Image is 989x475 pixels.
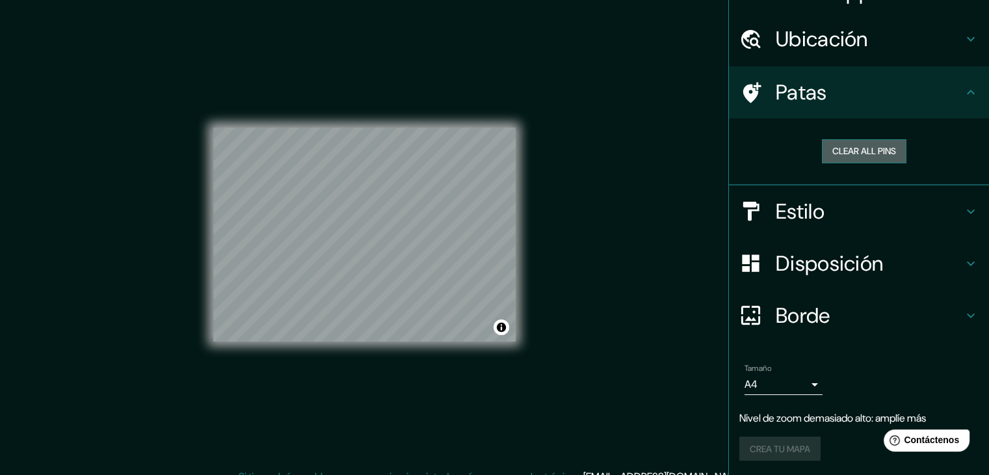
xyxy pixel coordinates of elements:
iframe: Lanzador de widgets de ayuda [873,424,975,461]
div: Estilo [729,185,989,238]
font: Tamaño [745,363,771,373]
button: Clear all pins [822,139,906,163]
font: Borde [776,302,830,329]
div: Ubicación [729,13,989,65]
div: Borde [729,290,989,342]
div: Patas [729,66,989,118]
font: Ubicación [776,25,868,53]
button: Activar o desactivar atribución [494,319,509,335]
font: A4 [745,377,758,391]
font: Nivel de zoom demasiado alto: amplíe más [739,411,926,425]
font: Patas [776,79,827,106]
font: Estilo [776,198,824,225]
font: Disposición [776,250,883,277]
canvas: Mapa [213,128,516,342]
div: A4 [745,374,823,395]
div: Disposición [729,238,989,290]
